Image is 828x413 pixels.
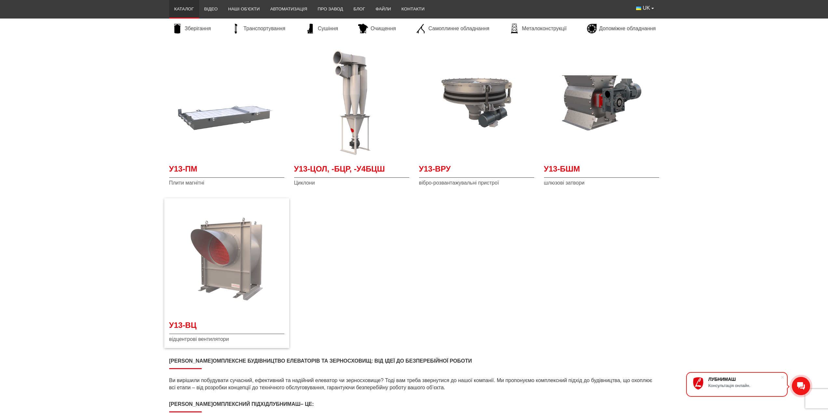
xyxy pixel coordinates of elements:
[419,179,534,187] span: вібро-розвантажувальні пристрої
[243,25,285,32] span: Транспортування
[544,45,659,160] a: Детальніше У13-БШМ
[294,179,409,187] span: Циклони
[169,45,284,160] a: Детальніше У13-ПМ
[228,24,289,33] a: Транспортування
[213,401,269,407] strong: омплексний підхід
[355,24,399,33] a: Очищення
[506,24,570,33] a: Металоконструкції
[169,336,284,343] span: відцентрові вентилятори
[544,163,659,178] a: У13-БШМ
[169,2,199,16] a: Каталог
[370,2,396,16] a: Файли
[599,25,656,32] span: Допоміжне обладнання
[169,401,213,407] strong: [PERSON_NAME]
[636,6,641,10] img: Українська
[413,24,493,33] a: Самоплинне обладнання
[419,163,534,178] a: У13-ВРУ
[169,163,284,178] a: У13-ПМ
[223,2,265,16] a: Наші об’єкти
[269,401,301,407] strong: Лубнимаш
[199,2,223,16] a: Відео
[708,383,780,388] div: Консультація онлайн.
[169,24,214,33] a: Зберігання
[185,25,211,32] span: Зберігання
[544,179,659,187] span: шлюзові затвори
[169,201,284,316] a: Детальніше У13-ВЦ
[643,5,650,12] span: UK
[294,45,409,160] a: Детальніше У13-ЦОЛ, -БЦР, -У4БЦШ
[708,377,780,382] div: ЛУБНИМАШ
[544,45,659,160] img: шлюзовий затвор
[169,201,284,316] img: Відцентрові вентилятори
[301,401,314,407] strong: – це:
[312,2,348,16] a: Про завод
[584,24,659,33] a: Допоміжне обладнання
[522,25,566,32] span: Металоконструкції
[169,358,213,364] strong: [PERSON_NAME]
[213,358,472,364] strong: омплексне будівництво елеваторів та зерносховищ: від ідеї до безперебійної роботи
[396,2,430,16] a: Контакти
[169,320,284,334] a: У13-ВЦ
[371,25,396,32] span: Очищення
[348,2,370,16] a: Блог
[265,2,312,16] a: Автоматизація
[169,377,659,392] p: Ви вирішили побудувати сучасний, ефективний та надійний елеватор чи зерносховище? Тоді вам треба ...
[302,24,341,33] a: Сушіння
[169,179,284,187] span: Плити магнітні
[419,45,534,160] a: Детальніше У13-ВРУ
[631,2,659,14] button: UK
[294,163,409,178] a: У13-ЦОЛ, -БЦР, -У4БЦШ
[318,25,338,32] span: Сушіння
[428,25,489,32] span: Самоплинне обладнання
